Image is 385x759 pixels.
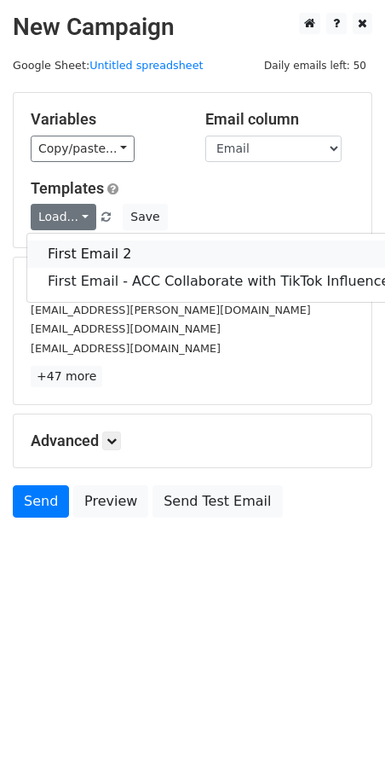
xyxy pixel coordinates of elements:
a: Load... [31,204,96,230]
h5: Advanced [31,432,354,450]
small: Google Sheet: [13,59,204,72]
div: 聊天小组件 [300,677,385,759]
h5: Variables [31,110,180,129]
h2: New Campaign [13,13,372,42]
a: Templates [31,179,104,197]
a: Send [13,485,69,518]
a: Daily emails left: 50 [258,59,372,72]
a: Preview [73,485,148,518]
small: [EMAIL_ADDRESS][DOMAIN_NAME] [31,322,221,335]
small: [EMAIL_ADDRESS][DOMAIN_NAME] [31,342,221,355]
span: Daily emails left: 50 [258,56,372,75]
h5: Email column [205,110,354,129]
a: Copy/paste... [31,136,135,162]
a: Send Test Email [152,485,282,518]
a: Untitled spreadsheet [89,59,203,72]
a: +47 more [31,366,102,387]
iframe: Chat Widget [300,677,385,759]
button: Save [123,204,167,230]
small: [EMAIL_ADDRESS][PERSON_NAME][DOMAIN_NAME] [31,304,311,316]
